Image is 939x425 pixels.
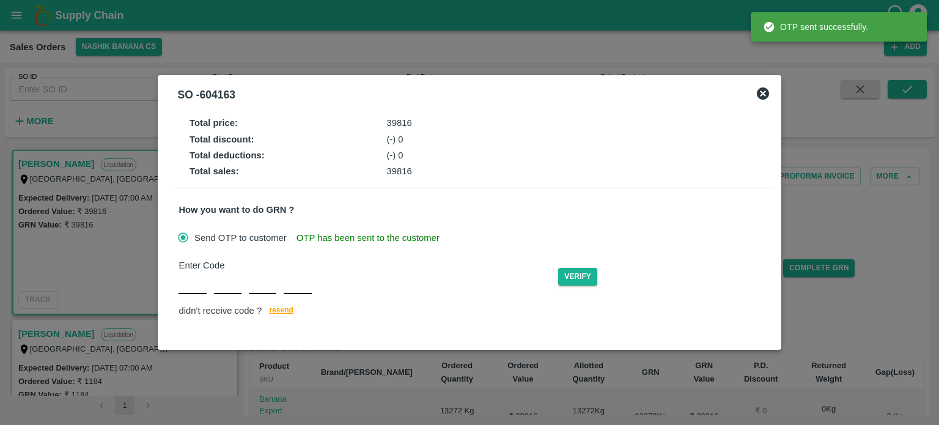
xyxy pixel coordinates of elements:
[194,231,287,245] span: Send OTP to customer
[386,118,411,128] span: 39816
[190,135,254,144] strong: Total discount :
[190,150,265,160] strong: Total deductions :
[296,231,440,245] span: OTP has been sent to the customer
[178,86,235,103] div: SO - 604163
[386,150,403,160] span: (-) 0
[269,304,293,317] span: resend
[179,304,770,319] div: didn't receive code ?
[179,259,558,272] div: Enter Code
[262,304,301,319] button: resend
[190,166,239,176] strong: Total sales :
[179,205,294,215] strong: How you want to do GRN ?
[386,135,403,144] span: (-) 0
[763,16,868,38] div: OTP sent successfully.
[558,268,597,286] button: Verify
[190,118,238,128] strong: Total price :
[386,166,411,176] span: 39816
